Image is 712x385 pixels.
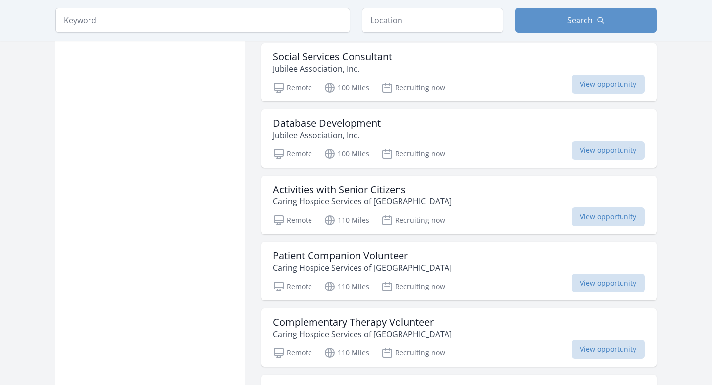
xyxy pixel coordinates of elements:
[273,214,312,226] p: Remote
[324,281,369,292] p: 110 Miles
[324,148,369,160] p: 100 Miles
[273,262,452,274] p: Caring Hospice Services of [GEOGRAPHIC_DATA]
[55,8,350,33] input: Keyword
[261,176,657,234] a: Activities with Senior Citizens Caring Hospice Services of [GEOGRAPHIC_DATA] Remote 110 Miles Rec...
[273,281,312,292] p: Remote
[572,274,645,292] span: View opportunity
[381,148,445,160] p: Recruiting now
[324,214,369,226] p: 110 Miles
[273,129,381,141] p: Jubilee Association, Inc.
[273,184,452,195] h3: Activities with Senior Citizens
[324,347,369,359] p: 110 Miles
[362,8,503,33] input: Location
[572,340,645,359] span: View opportunity
[567,14,593,26] span: Search
[381,281,445,292] p: Recruiting now
[273,328,452,340] p: Caring Hospice Services of [GEOGRAPHIC_DATA]
[381,82,445,94] p: Recruiting now
[273,250,452,262] h3: Patient Companion Volunteer
[381,347,445,359] p: Recruiting now
[572,141,645,160] span: View opportunity
[261,109,657,168] a: Database Development Jubilee Association, Inc. Remote 100 Miles Recruiting now View opportunity
[273,82,312,94] p: Remote
[261,308,657,367] a: Complementary Therapy Volunteer Caring Hospice Services of [GEOGRAPHIC_DATA] Remote 110 Miles Rec...
[324,82,369,94] p: 100 Miles
[273,63,392,75] p: Jubilee Association, Inc.
[273,51,392,63] h3: Social Services Consultant
[261,43,657,101] a: Social Services Consultant Jubilee Association, Inc. Remote 100 Miles Recruiting now View opportu...
[273,347,312,359] p: Remote
[273,117,381,129] h3: Database Development
[381,214,445,226] p: Recruiting now
[273,316,452,328] h3: Complementary Therapy Volunteer
[572,207,645,226] span: View opportunity
[273,195,452,207] p: Caring Hospice Services of [GEOGRAPHIC_DATA]
[515,8,657,33] button: Search
[572,75,645,94] span: View opportunity
[261,242,657,300] a: Patient Companion Volunteer Caring Hospice Services of [GEOGRAPHIC_DATA] Remote 110 Miles Recruit...
[273,148,312,160] p: Remote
